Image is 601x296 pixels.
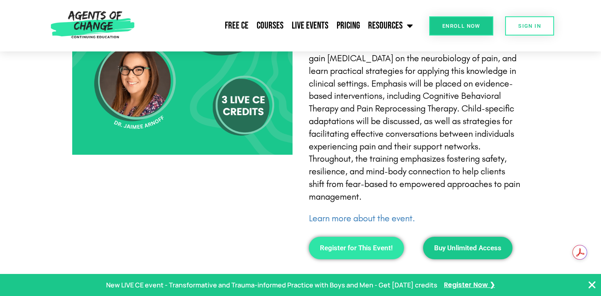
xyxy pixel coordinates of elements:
a: Buy Unlimited Access [423,237,512,259]
a: Free CE [221,16,253,36]
a: Live Events [288,16,333,36]
a: Register for This Event! [309,237,404,259]
a: Register Now ❯ [444,279,495,291]
a: SIGN IN [505,16,554,36]
button: Close Banner [587,280,597,290]
a: Resources [364,16,417,36]
a: Enroll Now [429,16,493,36]
nav: Menu [138,16,417,36]
span: Register for This Event! [320,245,393,251]
span: Buy Unlimited Access [434,245,501,251]
a: Pricing [333,16,364,36]
p: New LIVE CE event - Transformative and Trauma-informed Practice with Boys and Men - Get [DATE] cr... [106,279,437,291]
span: SIGN IN [518,23,541,29]
a: Learn more about the event. [309,213,415,224]
a: Courses [253,16,288,36]
span: Enroll Now [442,23,480,29]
